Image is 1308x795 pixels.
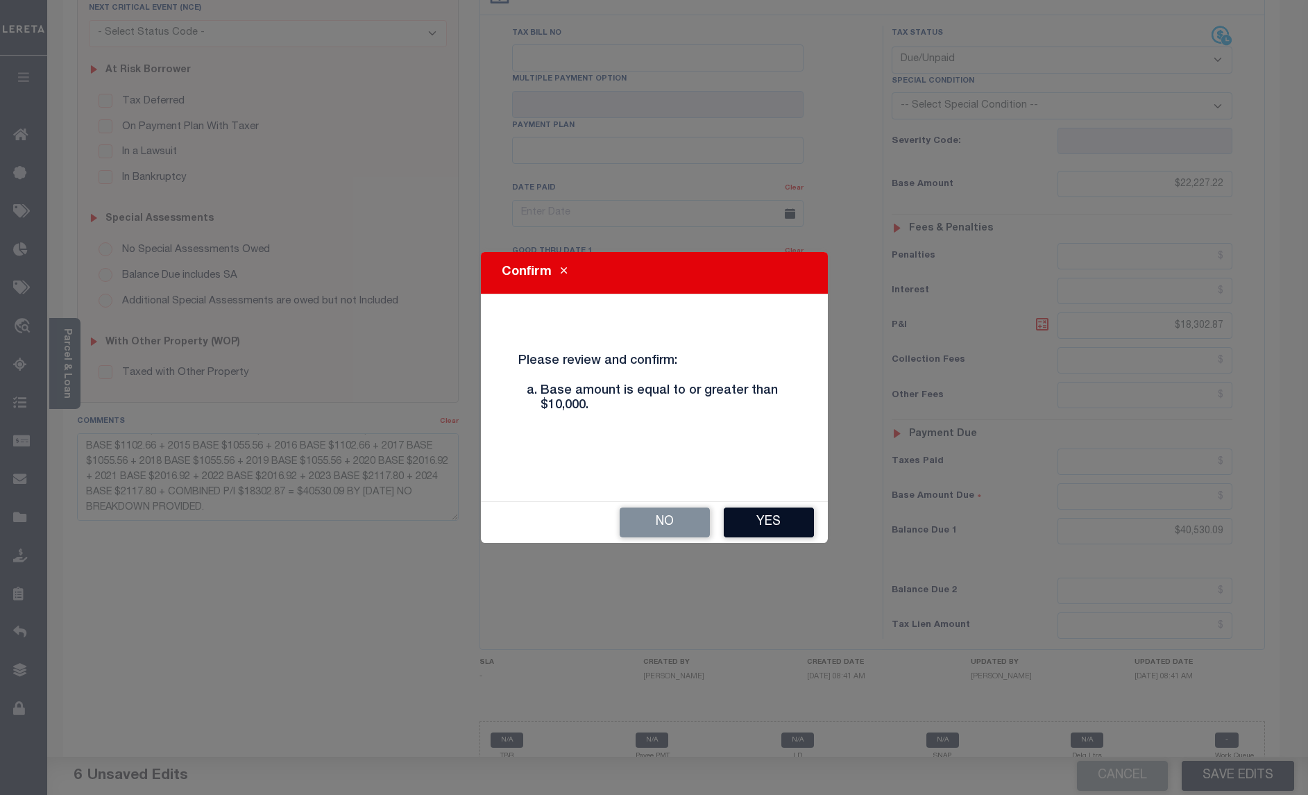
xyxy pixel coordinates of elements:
button: Close [552,265,576,281]
button: No [620,508,710,537]
button: Yes [724,508,814,537]
h5: Confirm [502,263,552,282]
h4: Please review and confirm: [508,354,801,425]
li: Base amount is equal to or greater than $10,000. [541,384,790,414]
